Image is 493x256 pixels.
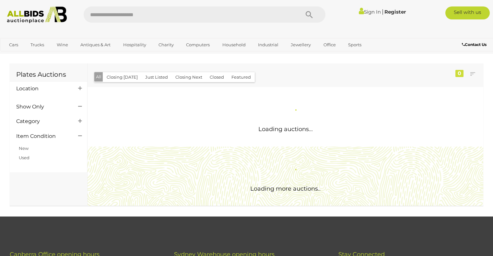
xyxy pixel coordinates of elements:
b: Contact Us [462,42,487,47]
h4: Show Only [16,104,68,110]
a: Antiques & Art [76,39,115,50]
a: Sign In [359,9,381,15]
a: Industrial [254,39,283,50]
h4: Item Condition [16,133,68,139]
div: 0 [455,70,464,77]
a: Sports [344,39,366,50]
a: Trucks [26,39,48,50]
h4: Location [16,86,68,92]
a: Cars [5,39,22,50]
a: [GEOGRAPHIC_DATA] [5,50,59,61]
button: Closing Next [171,72,206,82]
button: Closing [DATE] [103,72,142,82]
a: Household [218,39,250,50]
a: Computers [182,39,214,50]
a: Wine [53,39,72,50]
button: Just Listed [141,72,172,82]
h4: Category [16,118,68,124]
button: All [94,72,103,82]
span: Loading more auctions.. [250,185,321,192]
a: Used [19,155,29,160]
a: Register [384,9,406,15]
span: | [382,8,383,15]
a: New [19,146,29,151]
a: Charity [154,39,178,50]
a: Office [319,39,340,50]
button: Closed [206,72,228,82]
span: Loading auctions... [258,126,313,133]
h1: Plates Auctions [16,71,81,78]
img: Allbids.com.au [4,6,70,23]
a: Hospitality [119,39,150,50]
button: Featured [228,72,255,82]
a: Jewellery [287,39,315,50]
a: Contact Us [462,41,488,48]
button: Search [293,6,325,23]
a: Sell with us [445,6,490,19]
